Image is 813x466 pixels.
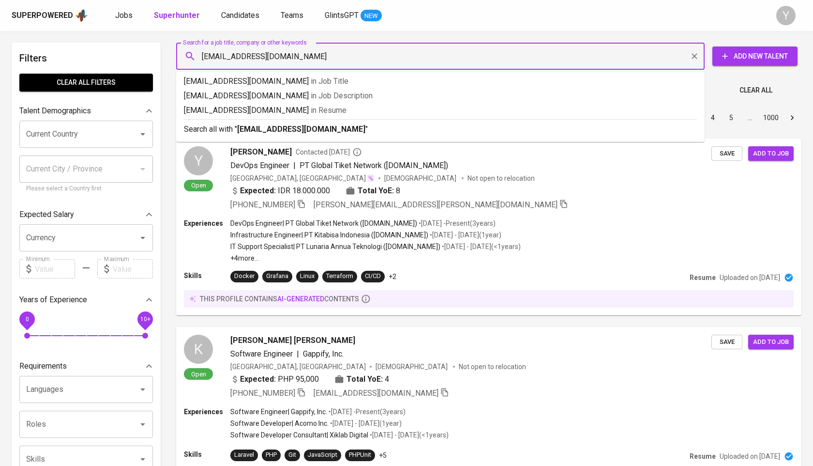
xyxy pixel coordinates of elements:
[184,76,697,87] p: [EMAIL_ADDRESS][DOMAIN_NAME]
[221,11,259,20] span: Candidates
[240,373,276,385] b: Expected:
[760,110,782,125] button: Go to page 1000
[690,451,716,461] p: Resume
[176,139,801,315] a: YOpen[PERSON_NAME]Contacted [DATE]DevOps Engineer|PT Global Tiket Network ([DOMAIN_NAME])[GEOGRAP...
[716,148,738,159] span: Save
[154,10,202,22] a: Superhunter
[113,259,153,279] input: Value
[361,11,382,21] span: NEW
[753,148,789,159] span: Add to job
[379,450,387,460] p: +5
[230,349,293,358] span: Software Engineer
[230,230,428,240] p: Infrastructure Engineer | PT Kitabisa Indonesia ([DOMAIN_NAME])
[367,174,375,182] img: magic_wand.svg
[311,91,373,100] span: in Job Description
[720,451,780,461] p: Uploaded on [DATE]
[748,146,794,161] button: Add to job
[25,316,29,323] span: 0
[716,337,738,348] span: Save
[19,357,153,376] div: Requirements
[19,101,153,121] div: Talent Demographics
[230,362,366,372] div: [GEOGRAPHIC_DATA], [GEOGRAPHIC_DATA]
[184,450,230,459] p: Skills
[230,242,440,251] p: IT Support Specialist | PT Lunaria Annua Teknologi ([DOMAIN_NAME])
[237,124,365,134] b: [EMAIL_ADDRESS][DOMAIN_NAME]
[187,370,210,378] span: Open
[327,407,406,417] p: • [DATE] - Present ( 3 years )
[376,362,449,372] span: [DEMOGRAPHIC_DATA]
[230,218,417,228] p: DevOps Engineer | PT Global Tiket Network ([DOMAIN_NAME])
[352,147,362,157] svg: By Batam recruiter
[184,271,230,280] p: Skills
[115,11,133,20] span: Jobs
[230,335,355,346] span: [PERSON_NAME] [PERSON_NAME]
[234,272,255,281] div: Docker
[739,84,772,96] span: Clear All
[266,272,288,281] div: Grafana
[266,450,277,460] div: PHP
[711,146,742,161] button: Save
[35,259,75,279] input: Value
[230,146,292,158] span: [PERSON_NAME]
[385,373,389,385] span: 4
[200,294,359,304] p: this profile contains contents
[368,430,449,440] p: • [DATE] - [DATE] ( <1 years )
[234,450,254,460] div: Laravel
[723,110,739,125] button: Go to page 5
[230,173,375,183] div: [GEOGRAPHIC_DATA], [GEOGRAPHIC_DATA]
[293,160,296,171] span: |
[311,106,346,115] span: in Resume
[12,10,73,21] div: Superpowered
[308,450,337,460] div: JavaScript
[742,113,757,123] div: …
[19,74,153,92] button: Clear All filters
[19,205,153,224] div: Expected Salary
[19,209,74,220] p: Expected Salary
[365,272,381,281] div: CI/CD
[705,110,721,125] button: Go to page 4
[19,50,153,66] h6: Filters
[288,450,296,460] div: Git
[184,335,213,364] div: K
[19,105,91,117] p: Talent Demographics
[720,273,780,282] p: Uploaded on [DATE]
[230,430,368,440] p: Software Developer Consultant | Xiklab Digital
[688,49,701,63] button: Clear
[325,11,359,20] span: GlintsGPT
[736,81,776,99] button: Clear All
[136,231,150,245] button: Open
[712,47,798,66] button: Add New Talent
[346,373,383,385] b: Total YoE:
[776,6,796,25] div: Y
[711,335,742,350] button: Save
[281,11,303,20] span: Teams
[187,181,210,189] span: Open
[184,218,230,228] p: Experiences
[300,272,315,281] div: Linux
[240,185,276,197] b: Expected:
[184,124,697,135] p: Search all with " "
[19,360,67,372] p: Requirements
[230,253,521,263] p: +4 more ...
[19,294,87,306] p: Years of Experience
[277,295,324,303] span: AI-generated
[136,452,150,466] button: Open
[140,316,150,323] span: 10+
[221,10,261,22] a: Candidates
[417,218,496,228] p: • [DATE] - Present ( 3 years )
[630,110,801,125] nav: pagination navigation
[230,200,295,209] span: [PHONE_NUMBER]
[115,10,135,22] a: Jobs
[19,290,153,310] div: Years of Experience
[314,200,557,209] span: [PERSON_NAME][EMAIL_ADDRESS][PERSON_NAME][DOMAIN_NAME]
[396,185,400,197] span: 8
[296,147,362,157] span: Contacted [DATE]
[154,11,200,20] b: Superhunter
[329,419,402,428] p: • [DATE] - [DATE] ( 1 year )
[27,77,145,89] span: Clear All filters
[230,388,295,398] span: [PHONE_NUMBER]
[136,383,150,396] button: Open
[230,407,327,417] p: Software Engineer | Gappify, Inc.
[459,362,526,372] p: Not open to relocation
[440,242,521,251] p: • [DATE] - [DATE] ( <1 years )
